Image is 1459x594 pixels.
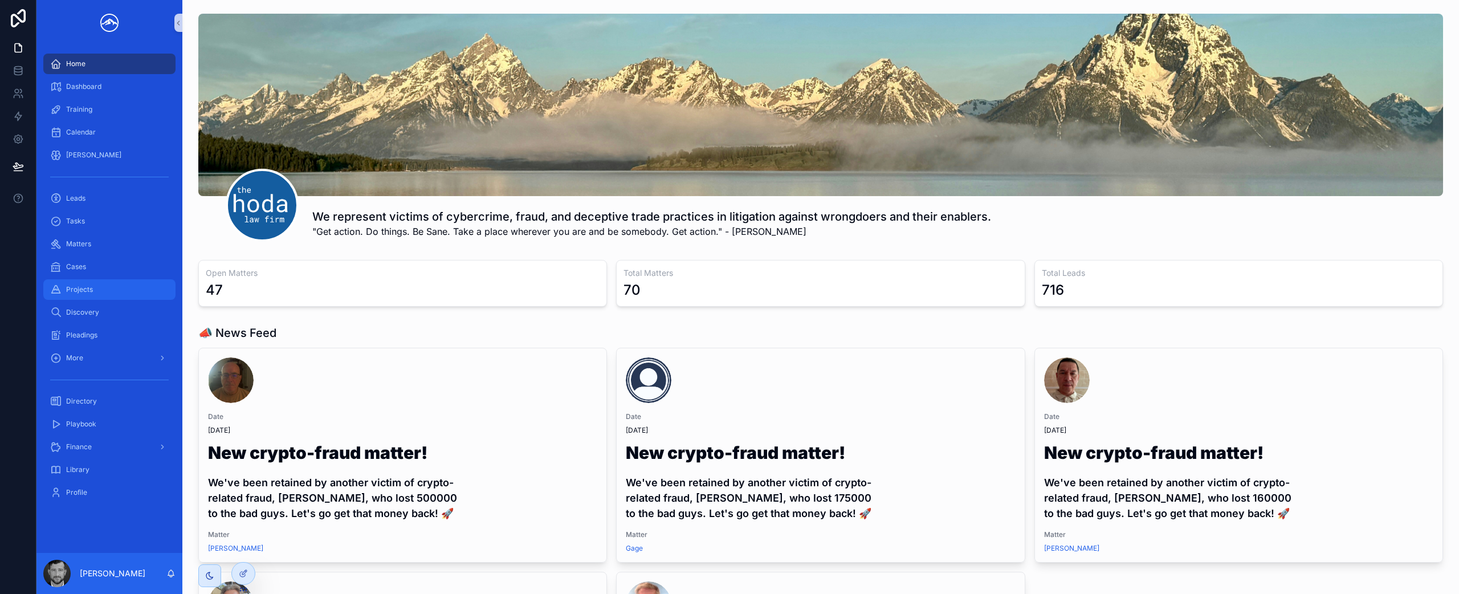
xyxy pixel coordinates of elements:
[626,426,1015,435] span: [DATE]
[36,46,182,518] div: scrollable content
[43,482,176,503] a: Profile
[43,414,176,434] a: Playbook
[43,234,176,254] a: Matters
[312,225,991,238] span: "Get action. Do things. Be Sane. Take a place wherever you are and be somebody. Get action." - [P...
[208,444,597,466] h1: New crypto-fraud matter!
[66,397,97,406] span: Directory
[43,145,176,165] a: [PERSON_NAME]
[1044,475,1433,521] h4: We've been retained by another victim of crypto-related fraud, [PERSON_NAME], who lost 160000 to ...
[198,325,276,341] h1: 📣 News Feed
[1044,426,1433,435] span: [DATE]
[80,568,145,579] p: [PERSON_NAME]
[312,209,991,225] h1: We represent victims of cybercrime, fraud, and deceptive trade practices in litigation against wr...
[96,14,123,32] img: App logo
[43,257,176,277] a: Cases
[208,412,597,421] span: Date
[43,54,176,74] a: Home
[66,285,93,294] span: Projects
[43,348,176,368] a: More
[66,150,121,160] span: [PERSON_NAME]
[43,325,176,345] a: Pleadings
[43,188,176,209] a: Leads
[66,105,92,114] span: Training
[43,279,176,300] a: Projects
[66,420,96,429] span: Playbook
[43,122,176,143] a: Calendar
[626,412,1015,421] span: Date
[206,267,600,279] h3: Open Matters
[1042,267,1436,279] h3: Total Leads
[208,544,263,553] a: [PERSON_NAME]
[43,302,176,323] a: Discovery
[1042,281,1064,299] div: 716
[626,530,1015,539] span: Matter
[66,442,92,451] span: Finance
[43,459,176,480] a: Library
[66,128,96,137] span: Calendar
[66,308,99,317] span: Discovery
[66,217,85,226] span: Tasks
[1044,544,1099,553] a: [PERSON_NAME]
[208,426,597,435] span: [DATE]
[66,262,86,271] span: Cases
[66,353,83,363] span: More
[626,544,643,553] a: Gage
[623,267,1017,279] h3: Total Matters
[43,76,176,97] a: Dashboard
[1044,412,1433,421] span: Date
[1044,444,1433,466] h1: New crypto-fraud matter!
[43,99,176,120] a: Training
[43,211,176,231] a: Tasks
[626,475,1015,521] h4: We've been retained by another victim of crypto-related fraud, [PERSON_NAME], who lost 175000 to ...
[208,530,597,539] span: Matter
[206,281,223,299] div: 47
[208,475,597,521] h4: We've been retained by another victim of crypto-related fraud, [PERSON_NAME], who lost 500000 to ...
[623,281,641,299] div: 70
[66,488,87,497] span: Profile
[66,331,97,340] span: Pleadings
[66,194,85,203] span: Leads
[1044,530,1433,539] span: Matter
[66,239,91,249] span: Matters
[66,59,85,68] span: Home
[66,465,89,474] span: Library
[626,444,1015,466] h1: New crypto-fraud matter!
[43,437,176,457] a: Finance
[43,391,176,412] a: Directory
[66,82,101,91] span: Dashboard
